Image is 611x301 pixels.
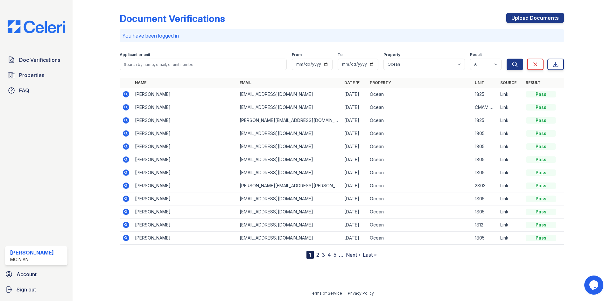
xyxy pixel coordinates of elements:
td: [EMAIL_ADDRESS][DOMAIN_NAME] [237,166,342,179]
a: 3 [322,252,325,258]
td: [DATE] [342,88,367,101]
td: Link [498,153,523,166]
td: [PERSON_NAME][EMAIL_ADDRESS][PERSON_NAME][DOMAIN_NAME] [237,179,342,192]
a: Doc Verifications [5,54,67,66]
a: Last » [363,252,377,258]
div: Pass [526,91,556,97]
input: Search by name, email, or unit number [120,59,287,70]
td: [DATE] [342,219,367,232]
div: Pass [526,183,556,189]
td: 1825 [472,114,498,127]
td: [DATE] [342,140,367,153]
a: Date ▼ [344,80,360,85]
td: Link [498,219,523,232]
td: Link [498,101,523,114]
td: [EMAIL_ADDRESS][DOMAIN_NAME] [237,101,342,114]
td: 1805 [472,127,498,140]
td: [PERSON_NAME] [132,205,237,219]
td: Link [498,232,523,245]
span: Doc Verifications [19,56,60,64]
td: 1805 [472,153,498,166]
label: To [338,52,343,57]
td: Link [498,114,523,127]
a: Name [135,80,146,85]
label: Applicant or unit [120,52,150,57]
span: Account [17,270,37,278]
td: [PERSON_NAME] [132,114,237,127]
div: Moinian [10,256,54,263]
label: Property [383,52,400,57]
span: Sign out [17,286,36,293]
td: [DATE] [342,127,367,140]
div: Pass [526,222,556,228]
a: Upload Documents [506,13,564,23]
td: 1812 [472,219,498,232]
td: Link [498,140,523,153]
td: Ocean [367,192,472,205]
td: 1805 [472,166,498,179]
td: [EMAIL_ADDRESS][DOMAIN_NAME] [237,192,342,205]
td: [PERSON_NAME] [132,232,237,245]
div: 1 [306,251,314,259]
td: Link [498,179,523,192]
div: Pass [526,209,556,215]
td: Ocean [367,127,472,140]
td: [PERSON_NAME] [132,88,237,101]
td: [DATE] [342,232,367,245]
td: Link [498,127,523,140]
a: Properties [5,69,67,82]
iframe: chat widget [584,276,605,295]
label: Result [470,52,482,57]
td: [DATE] [342,114,367,127]
td: [DATE] [342,153,367,166]
td: [DATE] [342,101,367,114]
a: 5 [334,252,336,258]
div: Pass [526,104,556,111]
div: | [344,291,346,296]
a: FAQ [5,84,67,97]
a: Account [3,268,70,281]
td: [EMAIL_ADDRESS][DOMAIN_NAME] [237,205,342,219]
a: Unit [475,80,484,85]
td: Ocean [367,140,472,153]
td: [EMAIL_ADDRESS][DOMAIN_NAME] [237,153,342,166]
td: Ocean [367,219,472,232]
td: [PERSON_NAME] [132,166,237,179]
td: [PERSON_NAME] [132,101,237,114]
div: Pass [526,196,556,202]
td: [EMAIL_ADDRESS][DOMAIN_NAME] [237,88,342,101]
a: Email [240,80,251,85]
a: Terms of Service [310,291,342,296]
td: 1825 [472,88,498,101]
span: FAQ [19,87,29,94]
td: [PERSON_NAME] [132,127,237,140]
a: Next › [346,252,360,258]
td: Ocean [367,232,472,245]
td: [PERSON_NAME][EMAIL_ADDRESS][DOMAIN_NAME] [237,114,342,127]
td: [EMAIL_ADDRESS][DOMAIN_NAME] [237,140,342,153]
td: [EMAIL_ADDRESS][DOMAIN_NAME] [237,219,342,232]
div: [PERSON_NAME] [10,249,54,256]
td: Ocean [367,101,472,114]
div: Pass [526,156,556,163]
td: 1805 [472,192,498,205]
td: Ocean [367,179,472,192]
td: Link [498,192,523,205]
div: Pass [526,169,556,176]
td: Link [498,166,523,179]
div: Document Verifications [120,13,225,24]
td: 1805 [472,205,498,219]
td: [DATE] [342,179,367,192]
td: [PERSON_NAME] [132,140,237,153]
button: Sign out [3,283,70,296]
td: Ocean [367,88,472,101]
td: [EMAIL_ADDRESS][DOMAIN_NAME] [237,127,342,140]
div: Pass [526,235,556,241]
td: [PERSON_NAME] [132,179,237,192]
td: Link [498,205,523,219]
a: Privacy Policy [348,291,374,296]
span: … [339,251,343,259]
td: Ocean [367,205,472,219]
td: [DATE] [342,166,367,179]
td: Ocean [367,114,472,127]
